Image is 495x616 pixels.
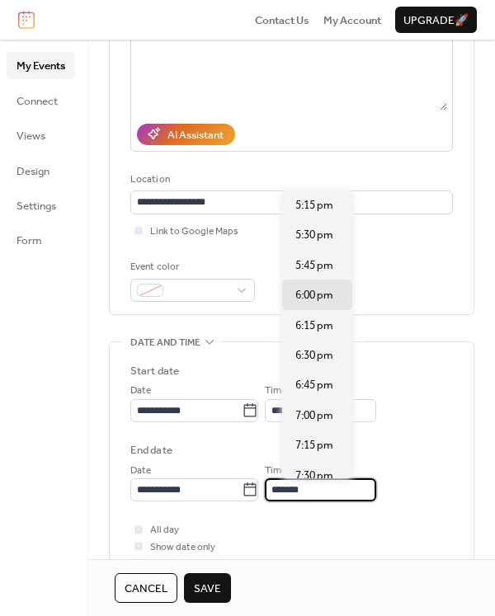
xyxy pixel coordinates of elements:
span: 6:15 pm [295,317,333,334]
div: Location [130,172,450,188]
img: logo [18,11,35,29]
button: Upgrade🚀 [395,7,477,33]
span: Date and time [130,335,200,351]
a: Contact Us [255,12,309,28]
span: Hide end time [150,556,209,572]
span: Form [16,233,42,249]
span: Cancel [125,581,167,597]
span: Show date only [150,539,215,556]
div: Event color [130,259,252,275]
button: Save [184,573,231,603]
span: Date [130,383,151,399]
a: My Events [7,52,75,78]
span: Connect [16,93,58,110]
span: 6:00 pm [295,287,333,303]
a: My Account [323,12,381,28]
div: Start date [130,363,179,379]
a: Connect [7,87,75,114]
span: Upgrade 🚀 [403,12,469,29]
span: Link to Google Maps [150,223,238,240]
span: 7:15 pm [295,437,333,454]
span: Settings [16,198,56,214]
span: My Events [16,58,65,74]
span: My Account [323,12,381,29]
span: Date [130,463,151,479]
span: Contact Us [255,12,309,29]
div: AI Assistant [167,127,224,143]
span: 5:15 pm [295,197,333,214]
span: Save [194,581,221,597]
a: Design [7,158,75,184]
span: 5:30 pm [295,227,333,243]
span: Design [16,163,49,180]
button: Cancel [115,573,177,603]
span: 6:45 pm [295,377,333,393]
span: Time [265,383,286,399]
span: 6:30 pm [295,347,333,364]
span: 5:45 pm [295,257,333,274]
div: End date [130,442,172,458]
span: Time [265,463,286,479]
a: Views [7,122,75,148]
button: AI Assistant [137,124,235,145]
span: 7:30 pm [295,468,333,484]
span: 7:00 pm [295,407,333,424]
span: All day [150,522,179,538]
a: Settings [7,192,75,219]
a: Form [7,227,75,253]
span: Views [16,128,45,144]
